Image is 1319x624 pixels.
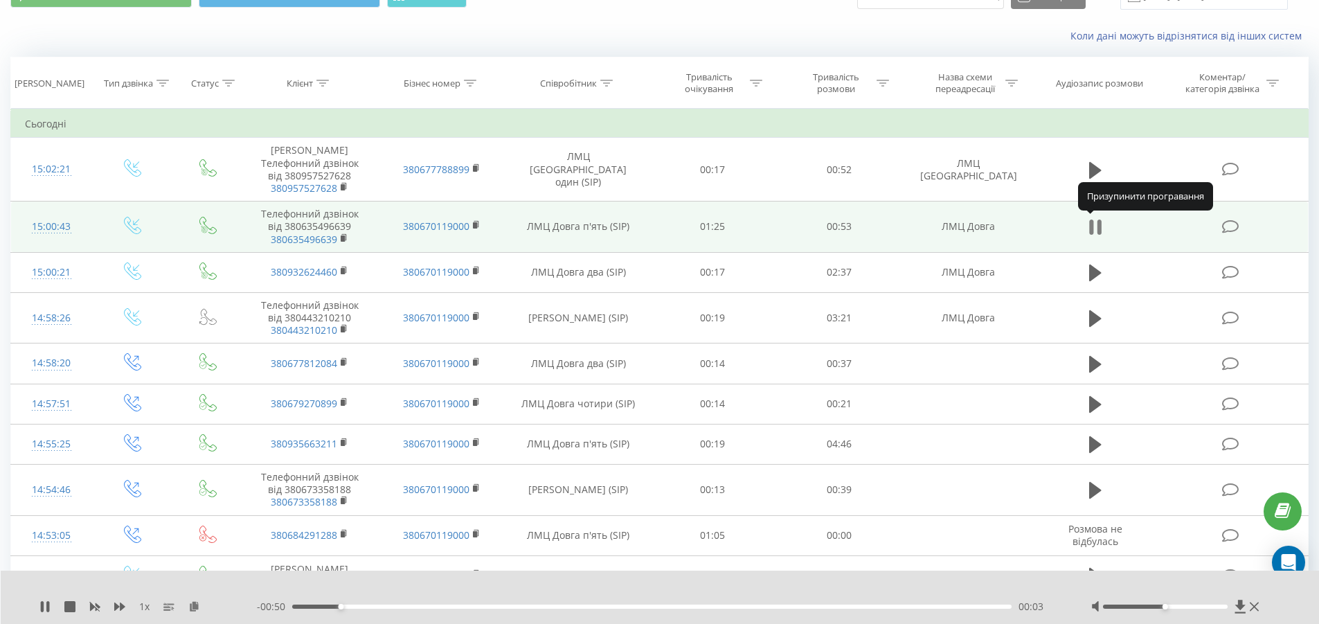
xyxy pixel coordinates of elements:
[649,515,776,555] td: 01:05
[244,202,375,253] td: Телефонний дзвінок від 380635496639
[1019,600,1043,614] span: 00:03
[1272,546,1305,579] div: Open Intercom Messenger
[11,110,1309,138] td: Сьогодні
[25,391,78,418] div: 14:57:51
[508,424,649,464] td: ЛМЦ Довга п'ять (SIP)
[649,555,776,596] td: 00:16
[508,344,649,384] td: ЛМЦ Довга два (SIP)
[776,252,903,292] td: 02:37
[244,292,375,344] td: Телефонний дзвінок від 380443210210
[928,71,1002,95] div: Назва схеми переадресації
[776,202,903,253] td: 00:53
[776,515,903,555] td: 00:00
[271,397,337,410] a: 380679270899
[902,252,1034,292] td: ЛМЦ Довга
[649,292,776,344] td: 00:19
[403,220,469,233] a: 380670119000
[776,555,903,596] td: 03:11
[191,78,219,89] div: Статус
[649,344,776,384] td: 00:14
[508,138,649,202] td: ЛМЦ [GEOGRAPHIC_DATA] один (SIP)
[244,465,375,516] td: Телефонний дзвінок від 380673358188
[776,384,903,424] td: 00:21
[25,350,78,377] div: 14:58:20
[25,213,78,240] div: 15:00:43
[649,138,776,202] td: 00:17
[271,528,337,542] a: 380684291288
[508,515,649,555] td: ЛМЦ Довга п'ять (SIP)
[403,483,469,496] a: 380670119000
[403,528,469,542] a: 380670119000
[403,163,469,176] a: 380677788899
[271,357,337,370] a: 380677812084
[649,465,776,516] td: 00:13
[15,78,84,89] div: [PERSON_NAME]
[257,600,292,614] span: - 00:50
[1056,78,1143,89] div: Аудіозапис розмови
[649,252,776,292] td: 00:17
[25,476,78,503] div: 14:54:46
[403,311,469,324] a: 380670119000
[271,437,337,450] a: 380935663211
[1078,182,1213,210] div: Призупинити програвання
[649,424,776,464] td: 00:19
[271,233,337,246] a: 380635496639
[902,555,1034,596] td: ЛМЦ Довга
[25,562,78,589] div: 14:52:56
[649,202,776,253] td: 01:25
[338,604,343,609] div: Accessibility label
[649,384,776,424] td: 00:14
[403,437,469,450] a: 380670119000
[404,78,460,89] div: Бізнес номер
[244,555,375,596] td: [PERSON_NAME]
[25,259,78,286] div: 15:00:21
[776,344,903,384] td: 00:37
[244,138,375,202] td: [PERSON_NAME] Телефонний дзвінок від 380957527628
[902,202,1034,253] td: ЛМЦ Довга
[672,71,746,95] div: Тривалість очікування
[1070,29,1309,42] a: Коли дані можуть відрізнятися вiд інших систем
[508,202,649,253] td: ЛМЦ Довга п'ять (SIP)
[139,600,150,614] span: 1 x
[104,78,153,89] div: Тип дзвінка
[540,78,597,89] div: Співробітник
[403,265,469,278] a: 380670119000
[776,465,903,516] td: 00:39
[1163,604,1168,609] div: Accessibility label
[1182,71,1263,95] div: Коментар/категорія дзвінка
[508,252,649,292] td: ЛМЦ Довга два (SIP)
[508,292,649,344] td: [PERSON_NAME] (SIP)
[776,424,903,464] td: 04:46
[287,78,313,89] div: Клієнт
[1068,522,1122,548] span: Розмова не відбулась
[271,265,337,278] a: 380932624460
[25,305,78,332] div: 14:58:26
[403,569,469,582] a: 380734410355
[403,357,469,370] a: 380670119000
[776,138,903,202] td: 00:52
[902,138,1034,202] td: ЛМЦ [GEOGRAPHIC_DATA]
[508,384,649,424] td: ЛМЦ Довга чотири (SIP)
[25,522,78,549] div: 14:53:05
[271,323,337,337] a: 380443210210
[403,397,469,410] a: 380670119000
[25,156,78,183] div: 15:02:21
[271,181,337,195] a: 380957527628
[25,431,78,458] div: 14:55:25
[508,555,649,596] td: ЛМЦ Довга два (SIP)
[902,292,1034,344] td: ЛМЦ Довга
[776,292,903,344] td: 03:21
[799,71,873,95] div: Тривалість розмови
[508,465,649,516] td: [PERSON_NAME] (SIP)
[271,495,337,508] a: 380673358188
